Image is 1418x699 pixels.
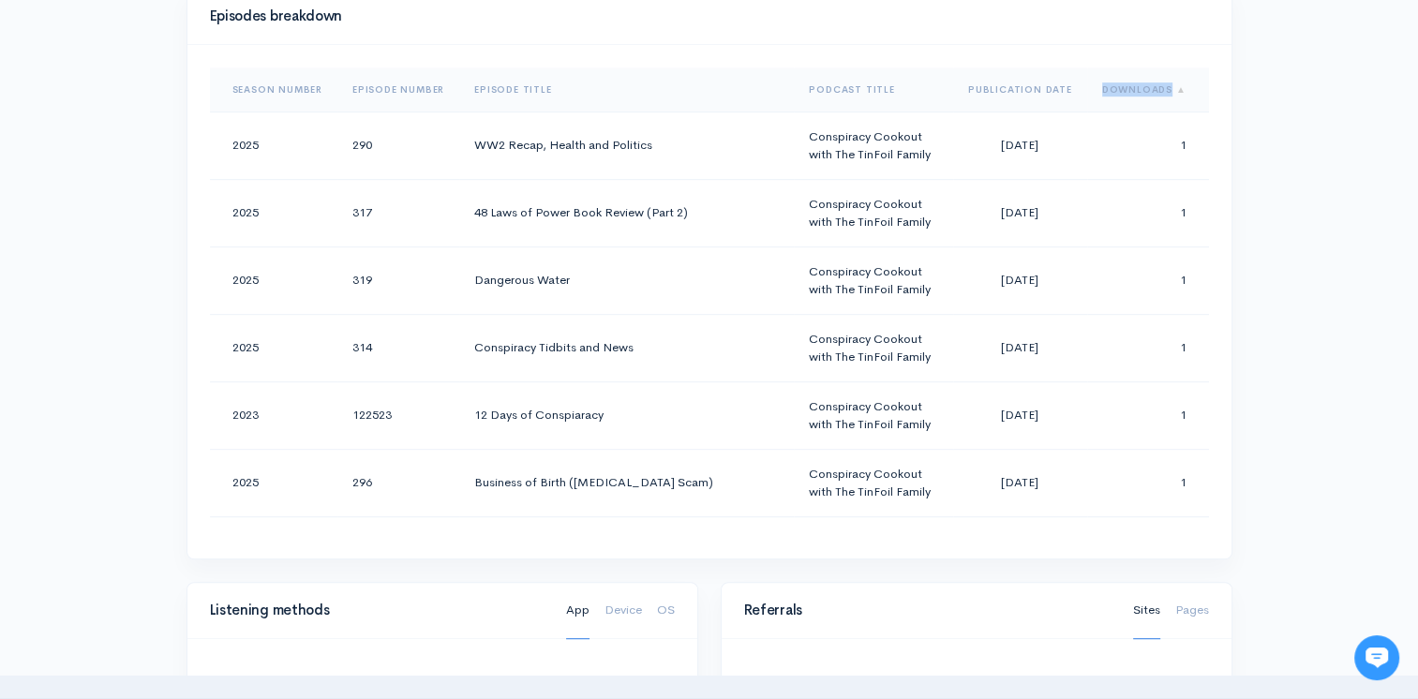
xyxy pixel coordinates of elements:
td: 317 [337,179,459,246]
td: Conspiracy Tidbits and News [459,314,794,381]
td: [PERSON_NAME] Trial Recap (Week 1) [459,516,794,584]
td: 1 [1087,179,1209,246]
a: Sites [1133,582,1160,639]
h4: Listening methods [210,602,544,618]
td: [DATE] [953,381,1087,449]
td: [DATE] [953,314,1087,381]
iframe: gist-messenger-bubble-iframe [1354,635,1399,680]
button: New conversation [15,143,360,183]
a: Pages [1175,582,1209,639]
td: 2025 [210,449,337,516]
td: 12 Days of Conspiaracy [459,381,794,449]
td: 48 Laws of Power Book Review (Part 2) [459,179,794,246]
th: Sort column [459,67,794,112]
td: [DATE] [953,449,1087,516]
td: 314 [337,314,459,381]
td: Conspiracy Cookout with The TinFoil Family [794,449,953,516]
th: Sort column [337,67,459,112]
td: 1 [1087,246,1209,314]
td: 1 [1087,112,1209,179]
td: 2025 [210,246,337,314]
th: Sort column [210,67,337,112]
span: New conversation [121,156,225,171]
td: 297 [337,516,459,584]
td: 1 [1087,381,1209,449]
td: 122523 [337,381,459,449]
th: Sort column [1087,67,1209,112]
input: Search articles [40,249,349,287]
td: 290 [337,112,459,179]
td: 1 [1087,516,1209,584]
td: Conspiracy Cookout with The TinFoil Family [794,516,953,584]
a: App [566,582,590,639]
td: Conspiracy Cookout with The TinFoil Family [794,179,953,246]
td: 2025 [210,516,337,584]
td: 2025 [210,112,337,179]
td: [DATE] [953,112,1087,179]
td: Conspiracy Cookout with The TinFoil Family [794,314,953,381]
td: [DATE] [953,516,1087,584]
td: Dangerous Water [459,246,794,314]
a: OS [657,582,675,639]
td: [DATE] [953,179,1087,246]
td: 296 [337,449,459,516]
td: WW2 Recap, Health and Politics [459,112,794,179]
td: 1 [1087,449,1209,516]
a: Device [605,582,642,639]
h4: Episodes breakdown [210,8,1198,24]
td: Conspiracy Cookout with The TinFoil Family [794,112,953,179]
td: 2025 [210,314,337,381]
td: Conspiracy Cookout with The TinFoil Family [794,381,953,449]
td: Conspiracy Cookout with The TinFoil Family [794,246,953,314]
th: Sort column [953,67,1087,112]
th: Sort column [794,67,953,112]
td: 2025 [210,179,337,246]
h4: Referrals [744,602,1111,618]
p: Find an answer quickly [11,218,364,241]
td: 319 [337,246,459,314]
td: 2023 [210,381,337,449]
td: [DATE] [953,246,1087,314]
td: Business of Birth ([MEDICAL_DATA] Scam) [459,449,794,516]
td: 1 [1087,314,1209,381]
